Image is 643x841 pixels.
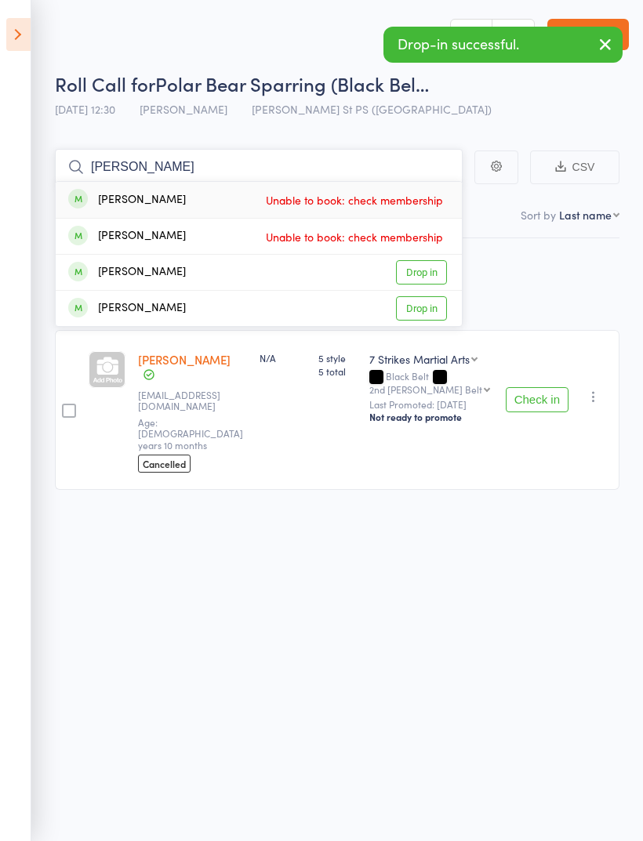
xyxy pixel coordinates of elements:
[262,188,447,212] span: Unable to book: check membership
[396,296,447,321] a: Drop in
[68,263,186,281] div: [PERSON_NAME]
[369,399,493,410] small: Last Promoted: [DATE]
[396,260,447,285] a: Drop in
[68,299,186,317] div: [PERSON_NAME]
[68,191,186,209] div: [PERSON_NAME]
[55,101,115,117] span: [DATE] 12:30
[369,411,493,423] div: Not ready to promote
[262,225,447,248] span: Unable to book: check membership
[68,227,186,245] div: [PERSON_NAME]
[369,351,470,367] div: 7 Strikes Martial Arts
[252,101,492,117] span: [PERSON_NAME] St PS ([GEOGRAPHIC_DATA])
[138,351,231,368] a: [PERSON_NAME]
[506,387,569,412] button: Check in
[318,364,357,378] span: 5 total
[155,71,429,96] span: Polar Bear Sparring (Black Bel…
[547,19,629,50] a: Exit roll call
[55,149,463,185] input: Search by name
[369,371,493,394] div: Black Belt
[55,71,155,96] span: Roll Call for
[530,150,619,184] button: CSV
[140,101,227,117] span: [PERSON_NAME]
[521,207,556,223] label: Sort by
[260,351,306,364] div: N/A
[318,351,357,364] span: 5 style
[138,455,191,473] span: Cancelled
[369,384,482,394] div: 2nd [PERSON_NAME] Belt
[559,207,612,223] div: Last name
[138,390,240,412] small: nhalpage@gmail.com
[138,415,243,451] span: Age: [DEMOGRAPHIC_DATA] years 10 months
[383,27,623,63] div: Drop-in successful.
